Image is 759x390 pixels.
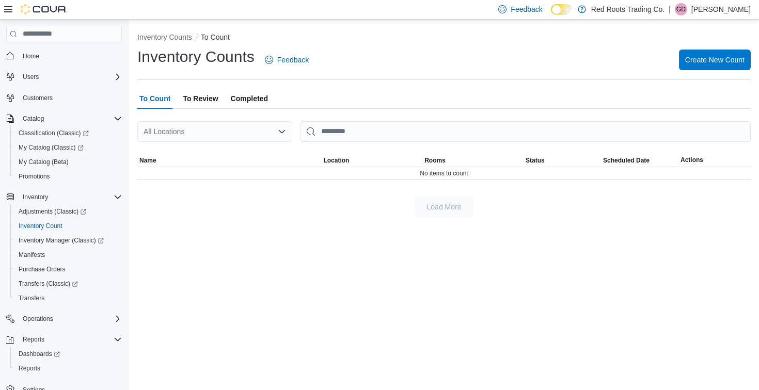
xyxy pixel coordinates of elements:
[10,233,126,248] a: Inventory Manager (Classic)
[137,154,321,167] button: Name
[526,156,545,165] span: Status
[2,70,126,84] button: Users
[19,313,122,325] span: Operations
[19,280,78,288] span: Transfers (Classic)
[14,292,122,304] span: Transfers
[321,154,422,167] button: Location
[19,265,66,273] span: Purchase Orders
[424,156,446,165] span: Rooms
[201,33,230,41] button: To Count
[681,156,703,164] span: Actions
[679,50,751,70] button: Create New Count
[591,3,665,15] p: Red Roots Trading Co.
[14,170,122,183] span: Promotions
[14,141,88,154] a: My Catalog (Classic)
[19,172,50,181] span: Promotions
[14,249,49,261] a: Manifests
[2,111,126,126] button: Catalog
[14,278,82,290] a: Transfers (Classic)
[14,249,122,261] span: Manifests
[323,156,349,165] span: Location
[427,202,462,212] span: Load More
[14,362,122,375] span: Reports
[301,121,751,142] input: This is a search bar. After typing your query, hit enter to filter the results lower in the page.
[14,234,122,247] span: Inventory Manager (Classic)
[261,50,313,70] a: Feedback
[183,88,218,109] span: To Review
[603,156,650,165] span: Scheduled Date
[422,154,524,167] button: Rooms
[675,3,687,15] div: Giles De Souza
[23,52,39,60] span: Home
[691,3,751,15] p: [PERSON_NAME]
[2,90,126,105] button: Customers
[601,154,678,167] button: Scheduled Date
[551,4,573,15] input: Dark Mode
[19,251,45,259] span: Manifests
[277,55,309,65] span: Feedback
[10,126,126,140] a: Classification (Classic)
[19,129,89,137] span: Classification (Classic)
[19,71,43,83] button: Users
[14,234,108,247] a: Inventory Manager (Classic)
[23,73,39,81] span: Users
[23,94,53,102] span: Customers
[19,364,40,372] span: Reports
[278,127,286,136] button: Open list of options
[19,333,122,346] span: Reports
[231,88,268,109] span: Completed
[14,220,122,232] span: Inventory Count
[10,277,126,291] a: Transfers (Classic)
[139,156,156,165] span: Name
[19,112,122,125] span: Catalog
[14,278,122,290] span: Transfers (Classic)
[14,348,64,360] a: Dashboards
[19,207,86,216] span: Adjustments (Classic)
[10,140,126,155] a: My Catalog (Classic)
[139,88,170,109] span: To Count
[14,141,122,154] span: My Catalog (Classic)
[23,193,48,201] span: Inventory
[14,292,49,304] a: Transfers
[669,3,671,15] p: |
[14,170,54,183] a: Promotions
[10,248,126,262] button: Manifests
[19,313,57,325] button: Operations
[19,222,62,230] span: Inventory Count
[19,50,43,62] a: Home
[19,50,122,62] span: Home
[10,291,126,305] button: Transfers
[676,3,686,15] span: GD
[23,315,53,323] span: Operations
[19,143,84,152] span: My Catalog (Classic)
[19,92,57,104] a: Customers
[21,4,67,14] img: Cova
[14,205,122,218] span: Adjustments (Classic)
[19,333,49,346] button: Reports
[19,112,48,125] button: Catalog
[19,91,122,104] span: Customers
[415,197,473,217] button: Load More
[10,204,126,219] a: Adjustments (Classic)
[10,155,126,169] button: My Catalog (Beta)
[685,55,745,65] span: Create New Count
[14,348,122,360] span: Dashboards
[19,191,52,203] button: Inventory
[14,362,44,375] a: Reports
[19,294,44,302] span: Transfers
[2,48,126,63] button: Home
[10,219,126,233] button: Inventory Count
[14,127,122,139] span: Classification (Classic)
[19,236,104,245] span: Inventory Manager (Classic)
[10,169,126,184] button: Promotions
[511,4,542,14] span: Feedback
[19,350,60,358] span: Dashboards
[10,361,126,376] button: Reports
[14,156,122,168] span: My Catalog (Beta)
[10,262,126,277] button: Purchase Orders
[14,127,93,139] a: Classification (Classic)
[23,115,44,123] span: Catalog
[137,46,255,67] h1: Inventory Counts
[23,335,44,344] span: Reports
